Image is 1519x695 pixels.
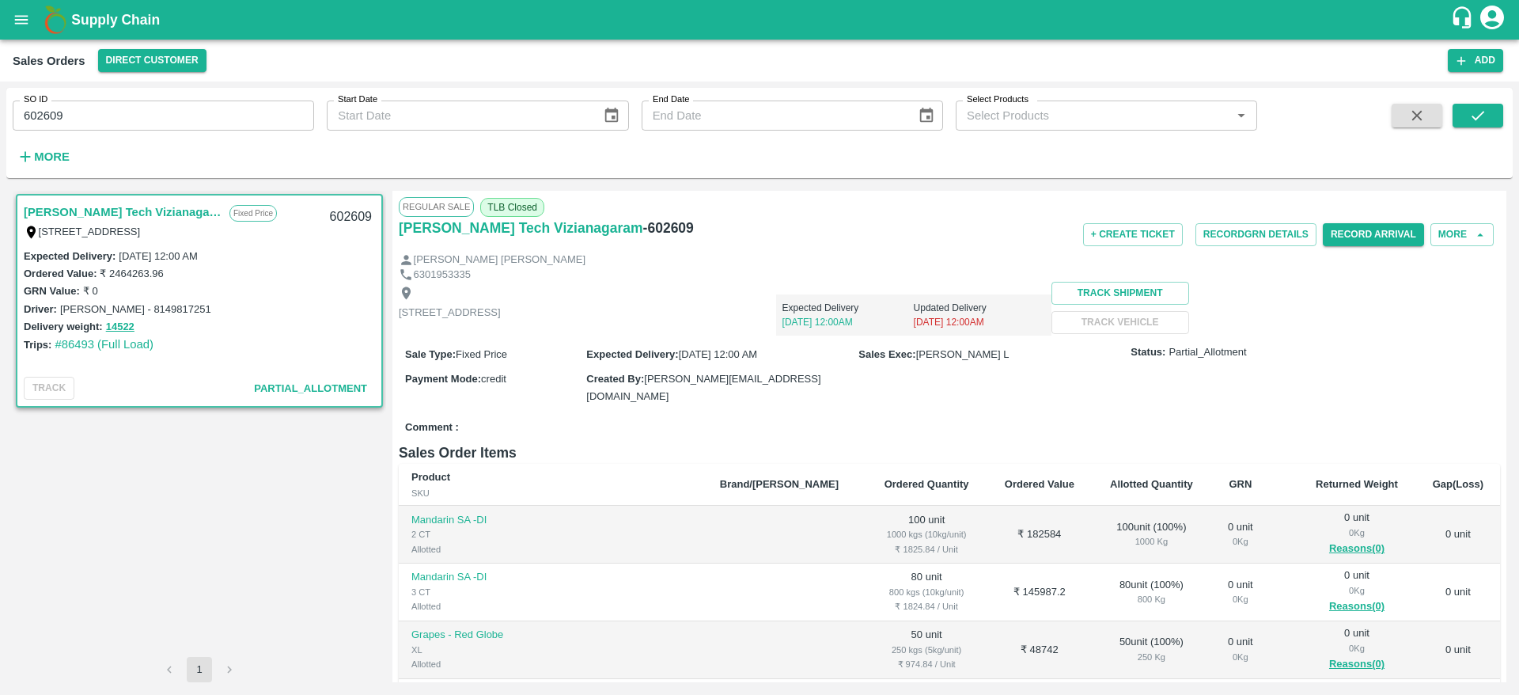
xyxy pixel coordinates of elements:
[1224,592,1257,606] div: 0 Kg
[24,303,57,315] label: Driver:
[987,506,1092,564] td: ₹ 182584
[1310,511,1403,558] div: 0 unit
[987,564,1092,621] td: ₹ 145987.2
[1478,3,1506,36] div: account of current user
[643,217,694,239] h6: - 602609
[24,202,222,222] a: [PERSON_NAME] Tech Vizianagaram
[1224,534,1257,549] div: 0 Kg
[1104,650,1199,664] div: 250 Kg
[411,585,695,599] div: 3 CT
[320,199,381,236] div: 602609
[879,585,975,599] div: 800 kgs (10kg/unit)
[229,205,277,222] p: Fixed Price
[98,49,206,72] button: Select DC
[1433,478,1483,490] b: Gap(Loss)
[679,348,757,360] span: [DATE] 12:00 AM
[1316,478,1398,490] b: Returned Weight
[866,621,987,679] td: 50 unit
[254,382,367,394] span: Partial_Allotment
[405,420,459,435] label: Comment :
[60,303,211,315] label: [PERSON_NAME] - 8149817251
[1051,282,1189,305] button: Track Shipment
[327,101,590,131] input: Start Date
[411,657,695,671] div: Allotted
[456,348,507,360] span: Fixed Price
[1224,635,1257,664] div: 0 unit
[24,285,80,297] label: GRN Value:
[13,101,314,131] input: Enter SO ID
[411,570,695,585] p: Mandarin SA -DI
[1323,223,1424,246] button: Record Arrival
[1231,105,1252,126] button: Open
[967,93,1028,106] label: Select Products
[1310,583,1403,598] div: 0 Kg
[405,348,456,360] label: Sale Type :
[40,4,71,36] img: logo
[411,513,695,528] p: Mandarin SA -DI
[866,564,987,621] td: 80 unit
[1430,223,1494,246] button: More
[106,318,134,336] button: 14522
[3,2,40,38] button: open drawer
[13,51,85,71] div: Sales Orders
[879,527,975,541] div: 1000 kgs (10kg/unit)
[1195,223,1316,246] button: RecordGRN Details
[13,143,74,170] button: More
[858,348,915,360] label: Sales Exec :
[1448,49,1503,72] button: Add
[914,301,1045,315] p: Updated Delivery
[1104,578,1199,607] div: 80 unit ( 100 %)
[481,373,506,385] span: credit
[1310,641,1403,655] div: 0 Kg
[83,285,98,297] label: ₹ 0
[24,321,103,332] label: Delivery weight:
[24,250,116,262] label: Expected Delivery :
[154,657,244,682] nav: pagination navigation
[1169,345,1246,360] span: Partial_Allotment
[1416,564,1500,621] td: 0 unit
[1110,478,1193,490] b: Allotted Quantity
[642,101,905,131] input: End Date
[411,643,695,657] div: XL
[39,226,141,237] label: [STREET_ADDRESS]
[782,315,914,329] p: [DATE] 12:00AM
[55,338,153,351] a: #86493 (Full Load)
[414,268,471,283] p: 6301953335
[879,643,975,657] div: 250 kgs (5kg/unit)
[879,542,975,556] div: ₹ 1825.84 / Unit
[653,93,689,106] label: End Date
[34,150,70,163] strong: More
[100,268,163,279] label: ₹ 2464263.96
[187,657,212,682] button: page 1
[1450,6,1478,34] div: customer-support
[1104,592,1199,606] div: 800 Kg
[1310,626,1403,674] div: 0 unit
[987,621,1092,679] td: ₹ 48742
[885,478,969,490] b: Ordered Quantity
[911,101,941,131] button: Choose date
[586,373,820,402] span: [PERSON_NAME][EMAIL_ADDRESS][DOMAIN_NAME]
[914,315,1045,329] p: [DATE] 12:00AM
[782,301,914,315] p: Expected Delivery
[1310,540,1403,558] button: Reasons(0)
[1416,621,1500,679] td: 0 unit
[1104,534,1199,549] div: 1000 Kg
[1229,478,1252,490] b: GRN
[411,542,695,556] div: Allotted
[338,93,377,106] label: Start Date
[71,12,160,28] b: Supply Chain
[399,217,643,239] a: [PERSON_NAME] Tech Vizianagaram
[24,339,51,351] label: Trips:
[879,599,975,613] div: ₹ 1824.84 / Unit
[1083,223,1183,246] button: + Create Ticket
[1005,478,1074,490] b: Ordered Value
[405,373,481,385] label: Payment Mode :
[1310,598,1403,616] button: Reasons(0)
[411,599,695,613] div: Allotted
[586,348,678,360] label: Expected Delivery :
[1131,345,1165,360] label: Status:
[1224,520,1257,549] div: 0 unit
[866,506,987,564] td: 100 unit
[411,527,695,541] div: 2 CT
